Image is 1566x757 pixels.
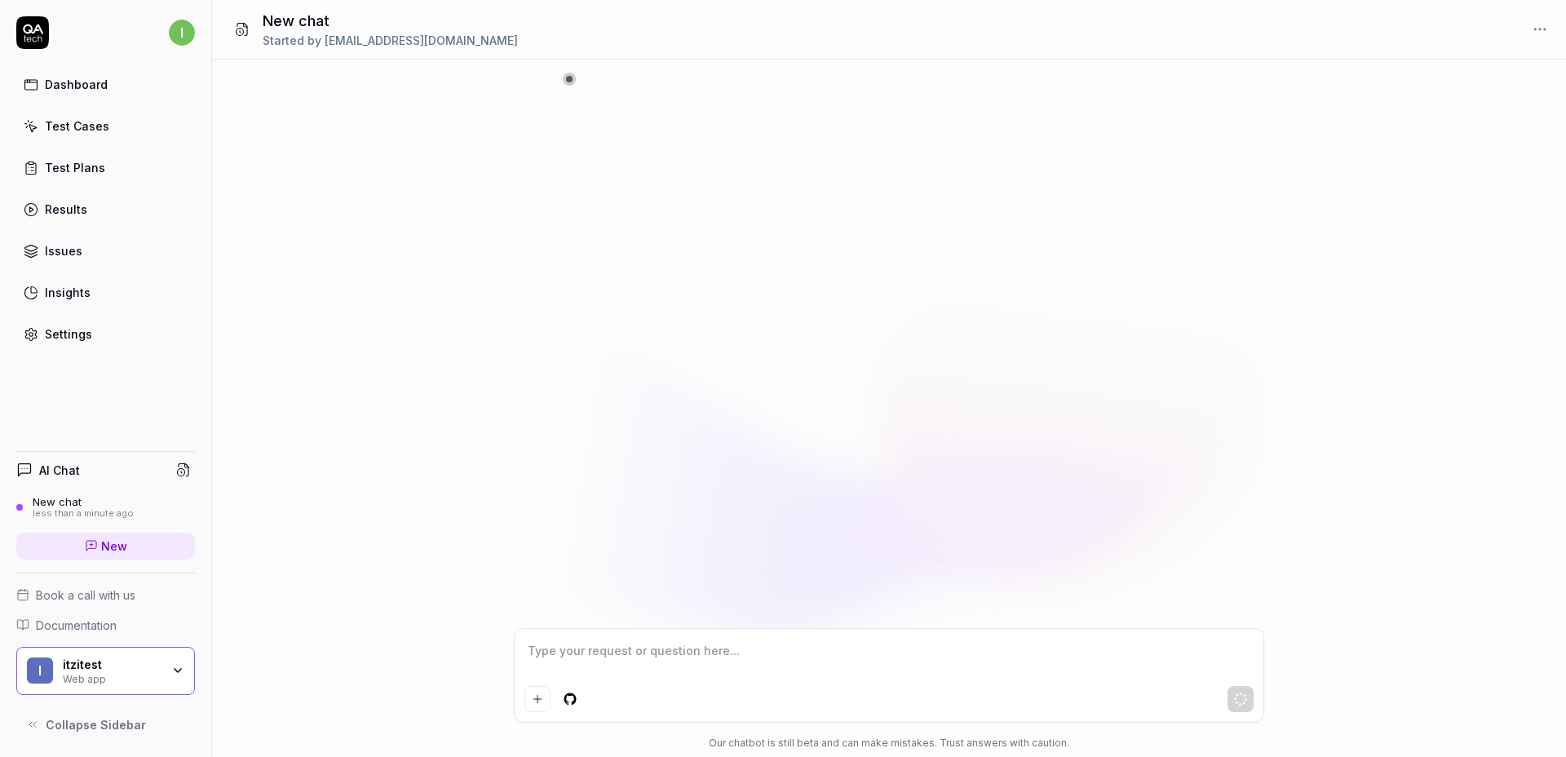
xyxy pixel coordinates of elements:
a: New [16,533,195,560]
a: Insights [16,277,195,308]
a: Results [16,193,195,225]
div: Test Plans [45,159,105,176]
span: [EMAIL_ADDRESS][DOMAIN_NAME] [325,33,518,47]
div: itzitest [63,657,161,672]
button: Collapse Sidebar [16,708,195,741]
span: New [101,538,127,555]
a: Documentation [16,617,195,634]
div: Settings [45,325,92,343]
span: Collapse Sidebar [46,716,146,733]
a: Test Plans [16,152,195,184]
div: Issues [45,242,82,259]
a: Dashboard [16,69,195,100]
h1: New chat [263,10,518,32]
div: Web app [63,671,161,684]
button: i [169,16,195,49]
a: New chatless than a minute ago [16,495,195,520]
a: Settings [16,318,195,350]
div: Results [45,201,87,218]
h4: AI Chat [39,462,80,479]
span: Book a call with us [36,587,135,604]
a: Book a call with us [16,587,195,604]
a: Issues [16,235,195,267]
a: Test Cases [16,110,195,142]
span: i [169,20,195,46]
div: less than a minute ago [33,508,134,520]
span: i [27,657,53,684]
span: Documentation [36,617,117,634]
div: New chat [33,495,134,508]
button: iitzitestWeb app [16,647,195,696]
div: Test Cases [45,117,109,135]
div: Started by [263,32,518,49]
div: Insights [45,284,91,301]
div: Dashboard [45,76,108,93]
button: Add attachment [524,686,551,712]
div: Our chatbot is still beta and can make mistakes. Trust answers with caution. [514,736,1264,750]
